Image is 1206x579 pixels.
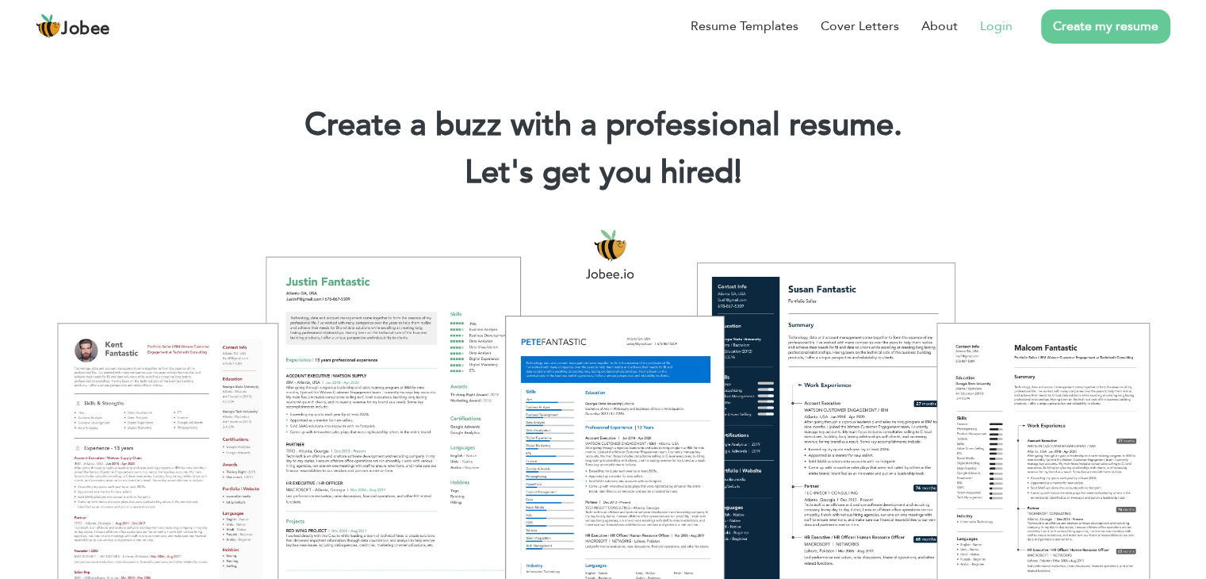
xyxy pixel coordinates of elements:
[921,17,958,36] a: About
[542,151,742,194] span: get you hired!
[1041,10,1170,44] a: Create my resume
[36,13,61,39] img: jobee.io
[36,13,110,39] a: Jobee
[24,152,1182,194] h2: Let's
[24,105,1182,146] h1: Create a buzz with a professional resume.
[821,17,899,36] a: Cover Letters
[691,17,798,36] a: Resume Templates
[734,151,741,194] span: |
[980,17,1013,36] a: Login
[61,21,110,38] span: Jobee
